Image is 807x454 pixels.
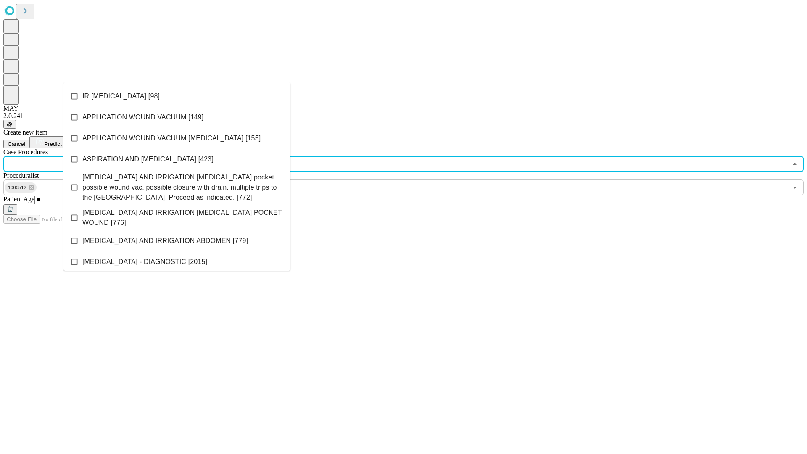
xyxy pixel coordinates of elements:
button: @ [3,120,16,129]
span: Cancel [8,141,25,147]
div: 2.0.241 [3,112,804,120]
button: Cancel [3,140,29,148]
span: [MEDICAL_DATA] AND IRRIGATION [MEDICAL_DATA] POCKET WOUND [776] [82,208,284,228]
span: APPLICATION WOUND VACUUM [MEDICAL_DATA] [155] [82,133,261,143]
span: Proceduralist [3,172,39,179]
div: MAY [3,105,804,112]
span: Scheduled Procedure [3,148,48,156]
span: Create new item [3,129,47,136]
button: Open [789,182,801,193]
span: @ [7,121,13,127]
span: APPLICATION WOUND VACUUM [149] [82,112,203,122]
button: Predict [29,136,68,148]
span: Patient Age [3,195,34,203]
span: ASPIRATION AND [MEDICAL_DATA] [423] [82,154,214,164]
button: Close [789,158,801,170]
span: Predict [44,141,61,147]
span: [MEDICAL_DATA] - DIAGNOSTIC [2015] [82,257,207,267]
div: 1000512 [5,182,37,193]
span: [MEDICAL_DATA] AND IRRIGATION ABDOMEN [779] [82,236,248,246]
span: [MEDICAL_DATA] AND IRRIGATION [MEDICAL_DATA] pocket, possible wound vac, possible closure with dr... [82,172,284,203]
span: IR [MEDICAL_DATA] [98] [82,91,160,101]
span: 1000512 [5,183,30,193]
